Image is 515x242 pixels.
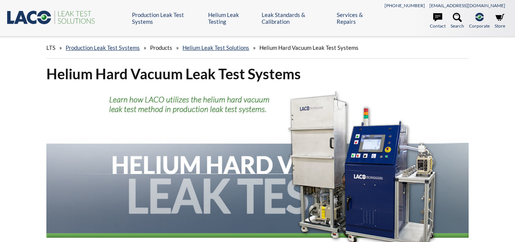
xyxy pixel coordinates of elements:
[182,44,249,51] a: Helium Leak Test Solutions
[208,11,256,25] a: Helium Leak Testing
[469,22,490,29] span: Corporate
[430,13,446,29] a: Contact
[337,11,381,25] a: Services & Repairs
[259,44,359,51] span: Helium Hard Vacuum Leak Test Systems
[495,13,505,29] a: Store
[46,65,468,83] h1: Helium Hard Vacuum Leak Test Systems
[262,11,331,25] a: Leak Standards & Calibration
[451,13,464,29] a: Search
[385,3,425,8] a: [PHONE_NUMBER]
[150,44,172,51] span: Products
[429,3,505,8] a: [EMAIL_ADDRESS][DOMAIN_NAME]
[46,37,468,59] div: » » » »
[46,44,55,51] span: LTS
[132,11,203,25] a: Production Leak Test Systems
[66,44,140,51] a: Production Leak Test Systems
